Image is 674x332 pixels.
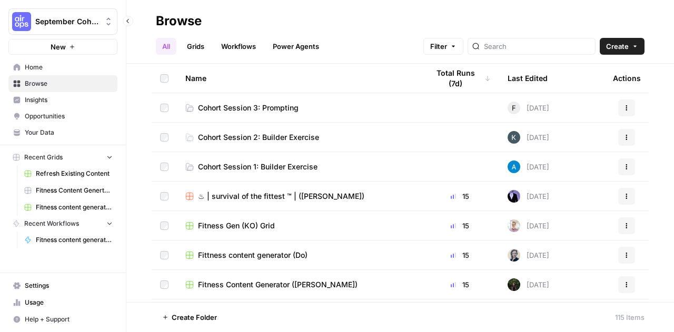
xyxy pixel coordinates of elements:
[198,103,299,113] span: Cohort Session 3: Prompting
[508,219,520,232] img: rnewfn8ozkblbv4ke1ie5hzqeirw
[429,64,491,93] div: Total Runs (7d)
[429,220,491,231] div: 15
[429,279,491,290] div: 15
[185,191,412,202] a: ♨︎ | survival of the fittest ™ | ([PERSON_NAME])
[508,278,549,291] div: [DATE]
[25,79,113,88] span: Browse
[198,132,319,143] span: Cohort Session 2: Builder Exercise
[508,278,520,291] img: k4mb3wfmxkkgbto4d7hszpobafmc
[508,131,549,144] div: [DATE]
[484,41,591,52] input: Search
[8,8,117,35] button: Workspace: September Cohort
[215,38,262,55] a: Workflows
[508,64,548,93] div: Last Edited
[24,219,79,228] span: Recent Workflows
[25,95,113,105] span: Insights
[430,41,447,52] span: Filter
[24,153,63,162] span: Recent Grids
[25,128,113,137] span: Your Data
[185,64,412,93] div: Name
[19,182,117,199] a: Fitness Content Genertor ([PERSON_NAME])
[266,38,325,55] a: Power Agents
[19,165,117,182] a: Refresh Existing Content
[19,232,117,248] a: Fitness content generator ([PERSON_NAME])
[51,42,66,52] span: New
[606,41,629,52] span: Create
[508,160,549,173] div: [DATE]
[36,169,113,178] span: Refresh Existing Content
[429,250,491,260] div: 15
[198,250,308,260] span: Fittness content generator (Do)
[508,190,549,203] div: [DATE]
[156,38,176,55] a: All
[25,112,113,121] span: Opportunities
[429,191,491,202] div: 15
[198,279,358,290] span: Fitness Content Generator ([PERSON_NAME])
[8,39,117,55] button: New
[185,162,412,172] a: Cohort Session 1: Builder Exercise
[423,38,463,55] button: Filter
[198,191,364,202] span: ♨︎ | survival of the fittest ™ | ([PERSON_NAME])
[25,281,113,290] span: Settings
[613,64,641,93] div: Actions
[8,124,117,141] a: Your Data
[8,75,117,92] a: Browse
[19,199,117,216] a: Fitness content generator ([PERSON_NAME])
[25,63,113,72] span: Home
[25,298,113,307] span: Usage
[508,131,520,144] img: wnnsdyqcbyll0xvaac1xmfh8kzbf
[8,59,117,76] a: Home
[508,219,549,232] div: [DATE]
[198,162,318,172] span: Cohort Session 1: Builder Exercise
[512,103,516,113] span: F
[181,38,211,55] a: Grids
[36,186,113,195] span: Fitness Content Genertor ([PERSON_NAME])
[185,250,412,260] a: Fittness content generator (Do)
[600,38,645,55] button: Create
[36,235,113,245] span: Fitness content generator ([PERSON_NAME])
[185,220,412,231] a: Fitness Gen (KO) Grid
[25,315,113,324] span: Help + Support
[508,249,549,261] div: [DATE]
[508,190,520,203] img: gx5re2im8333ev5sz1r7isrbl6e6
[8,149,117,165] button: Recent Grids
[185,103,412,113] a: Cohort Session 3: Prompting
[198,220,275,231] span: Fitness Gen (KO) Grid
[8,311,117,328] button: Help + Support
[8,294,117,311] a: Usage
[156,309,223,326] button: Create Folder
[8,277,117,294] a: Settings
[185,279,412,290] a: Fitness Content Generator ([PERSON_NAME])
[508,160,520,173] img: o3cqybgnmipr355j8nz4zpq1mc6x
[508,249,520,261] img: 2n4aznk1nq3j315p2jgzsow27iki
[615,312,645,323] div: 115 Items
[156,13,202,29] div: Browse
[36,203,113,212] span: Fitness content generator ([PERSON_NAME])
[508,102,549,114] div: [DATE]
[185,132,412,143] a: Cohort Session 2: Builder Exercise
[12,12,31,31] img: September Cohort Logo
[8,92,117,108] a: Insights
[172,312,217,323] span: Create Folder
[35,16,99,27] span: September Cohort
[8,108,117,125] a: Opportunities
[8,216,117,232] button: Recent Workflows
